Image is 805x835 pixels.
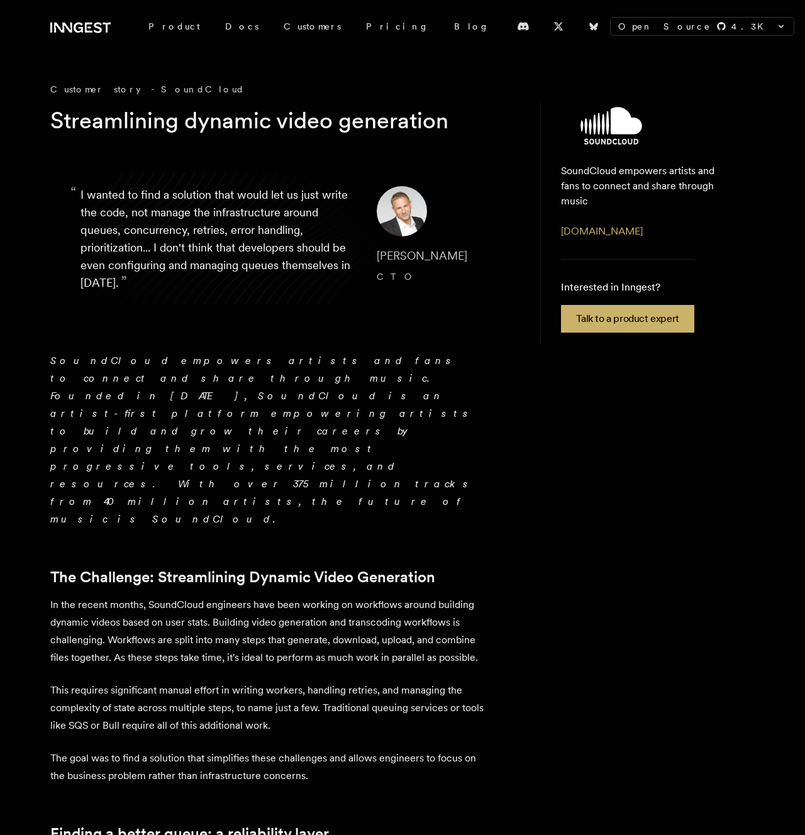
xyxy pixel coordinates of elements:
span: Open Source [618,20,711,33]
h1: Streamlining dynamic video generation [50,106,500,136]
span: ” [121,272,127,290]
a: Customers [271,15,353,38]
a: Pricing [353,15,441,38]
a: Blog [441,15,502,38]
a: The Challenge: Streamlining Dynamic Video Generation [50,568,435,586]
a: X [545,16,572,36]
em: SoundCloud empowers artists and fans to connect and share through music. Founded in [DATE], Sound... [50,355,475,525]
img: SoundCloud's logo [536,107,687,145]
a: [DOMAIN_NAME] [561,225,643,237]
p: Interested in Inngest? [561,280,694,295]
a: Discord [509,16,537,36]
span: [PERSON_NAME] [377,249,467,262]
span: 4.3 K [731,20,771,33]
div: Customer story - SoundCloud [50,83,520,96]
p: I wanted to find a solution that would let us just write the code, not manage the infrastructure ... [80,186,357,292]
a: Docs [213,15,271,38]
p: The goal was to find a solution that simplifies these challenges and allows engineers to focus on... [50,749,491,785]
p: This requires significant manual effort in writing workers, handling retries, and managing the co... [50,682,491,734]
a: Talk to a product expert [561,305,694,333]
span: “ [70,189,77,196]
p: SoundCloud empowers artists and fans to connect and share through music [561,163,735,209]
span: CTO [377,272,418,282]
img: Image of Matthew Drooker [377,186,427,236]
a: Bluesky [580,16,608,36]
div: Product [136,15,213,38]
p: In the recent months, SoundCloud engineers have been working on workflows around building dynamic... [50,596,491,666]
